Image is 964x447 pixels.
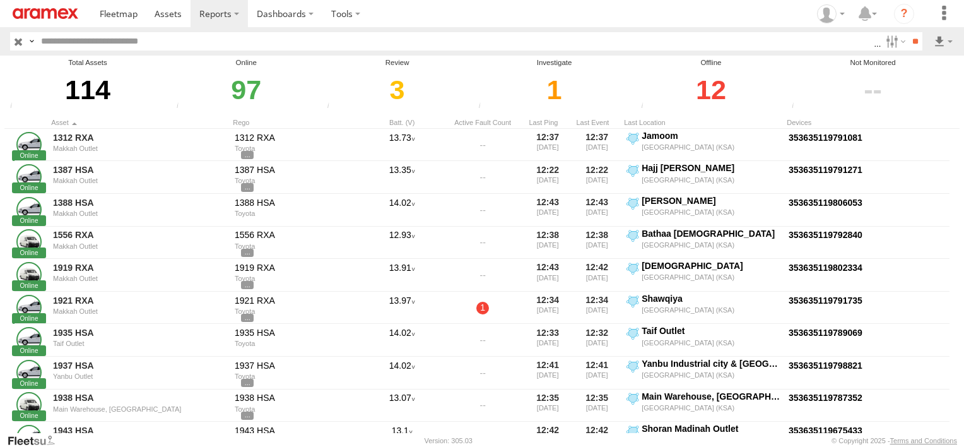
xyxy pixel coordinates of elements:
[526,325,570,355] div: 12:33 [DATE]
[642,391,780,402] div: Main Warehouse, [GEOGRAPHIC_DATA]
[16,164,42,189] a: Click to View Asset Details
[624,391,782,421] label: Click to View Event Location
[16,262,42,287] a: Click to View Asset Details
[16,197,42,222] a: Click to View Asset Details
[789,328,862,338] a: Click to View Device Details
[235,145,357,152] div: Toyota
[526,358,570,388] div: 12:41 [DATE]
[637,57,784,68] div: Offline
[235,372,357,380] div: Toyota
[173,68,320,112] div: Click to filter by Online
[364,195,440,225] div: 14.02
[364,118,440,127] div: Batt. (V)
[642,306,780,314] div: [GEOGRAPHIC_DATA] (KSA)
[642,325,780,337] div: Taif Outlet
[324,102,343,112] div: Assets that have not communicated at least once with the server in the last 6hrs
[642,358,780,369] div: Yanbu Industrial city & [GEOGRAPHIC_DATA]
[173,102,192,112] div: Number of assets that have communicated at least once in the last 6hrs
[642,195,780,206] div: [PERSON_NAME]
[16,132,42,157] a: Click to View Asset Details
[235,327,357,338] div: 1935 HSA
[642,371,780,379] div: [GEOGRAPHIC_DATA] (KSA)
[624,162,782,193] label: Click to View Event Location
[364,162,440,193] div: 13.35
[642,338,780,347] div: [GEOGRAPHIC_DATA] (KSA)
[789,230,862,240] a: Click to View Device Details
[642,208,780,217] div: [GEOGRAPHIC_DATA] (KSA)
[235,340,357,347] div: Toyota
[894,4,914,24] i: ?
[53,229,226,241] a: 1556 RXA
[235,425,357,436] div: 1943 HSA
[241,379,254,387] span: View Asset Details to show all tags
[235,197,357,208] div: 1388 HSA
[474,68,633,112] div: Click to filter by Investigate
[575,162,619,193] div: 12:22 [DATE]
[6,68,169,112] div: 114
[624,228,782,258] label: Click to View Event Location
[624,260,782,290] label: Click to View Event Location
[624,325,782,355] label: Click to View Event Location
[235,275,357,282] div: Toyota
[789,165,862,175] a: Click to View Device Details
[53,262,226,273] a: 1919 RXA
[241,183,254,191] span: View Asset Details to show all tags
[6,57,169,68] div: Total Assets
[53,132,226,143] a: 1312 RXA
[642,241,780,249] div: [GEOGRAPHIC_DATA] (KSA)
[13,8,78,19] img: aramex-logo.svg
[53,360,226,371] a: 1937 HSA
[241,314,254,322] span: View Asset Details to show all tags
[241,412,254,420] span: View Asset Details to show all tags
[235,307,357,315] div: Toyota
[26,32,37,51] label: Search Query
[53,210,226,217] div: Makkah Outlet
[642,176,780,184] div: [GEOGRAPHIC_DATA] (KSA)
[16,229,42,254] a: Click to View Asset Details
[16,360,42,385] a: Click to View Asset Details
[235,229,357,241] div: 1556 RXA
[526,118,570,127] div: Click to Sort
[832,437,957,444] div: © Copyright 2025 -
[235,392,357,403] div: 1938 HSA
[789,198,862,208] a: Click to View Device Details
[526,228,570,258] div: 12:38 [DATE]
[53,295,226,306] a: 1921 RXA
[890,437,957,444] a: Terms and Conditions
[235,242,357,250] div: Toyota
[575,130,619,160] div: 12:37 [DATE]
[526,293,570,323] div: 12:34 [DATE]
[235,405,357,413] div: Toyota
[53,372,226,380] div: Yanbu Outlet
[235,360,357,371] div: 1937 HSA
[624,195,782,225] label: Click to View Event Location
[575,260,619,290] div: 12:42 [DATE]
[235,177,357,184] div: Toyota
[642,162,780,174] div: Hajj [PERSON_NAME]
[474,57,633,68] div: Investigate
[53,307,226,315] div: Makkah Outlet
[364,391,440,421] div: 13.07
[53,327,226,338] a: 1935 HSA
[241,151,254,159] span: View Asset Details to show all tags
[476,302,489,314] a: 1
[789,133,862,143] a: Click to View Device Details
[642,228,780,239] div: Bathaa [DEMOGRAPHIC_DATA]
[241,281,254,289] span: View Asset Details to show all tags
[789,393,862,403] a: Click to View Device Details
[526,130,570,160] div: 12:37 [DATE]
[788,102,807,112] div: The health of these assets types is not monitored.
[235,210,357,217] div: Toyota
[445,118,520,127] div: Active Fault Count
[881,32,908,51] label: Search Filter Options
[526,260,570,290] div: 12:43 [DATE]
[6,102,25,112] div: Total number of Enabled and Paused Assets
[789,361,862,371] a: Click to View Device Details
[813,4,849,23] div: Zeeshan Nadeem
[642,143,780,152] div: [GEOGRAPHIC_DATA] (KSA)
[624,118,782,127] div: Last Location
[7,434,65,447] a: Visit our Website
[53,405,226,413] div: Main Warehouse, [GEOGRAPHIC_DATA]
[788,68,958,112] div: Click to filter by Not Monitored
[233,118,359,127] div: Click to Sort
